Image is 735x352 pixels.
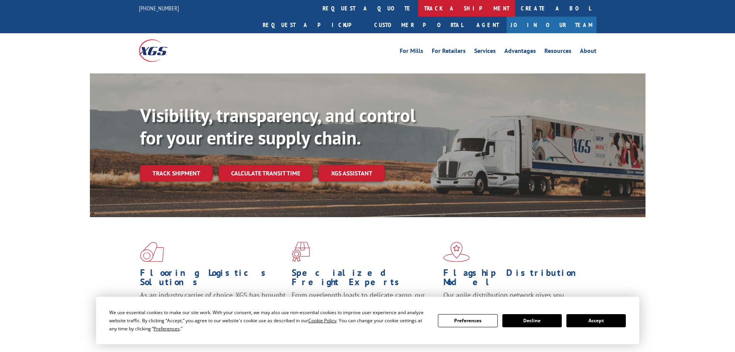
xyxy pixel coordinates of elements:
a: [PHONE_NUMBER] [139,4,179,12]
span: As an industry carrier of choice, XGS has brought innovation and dedication to flooring logistics... [140,291,286,318]
button: Decline [502,314,562,327]
p: From overlength loads to delicate cargo, our experienced staff knows the best way to move your fr... [292,291,438,325]
a: Calculate transit time [219,165,313,182]
a: XGS ASSISTANT [319,165,385,182]
img: xgs-icon-total-supply-chain-intelligence-red [140,242,164,262]
span: Our agile distribution network gives you nationwide inventory management on demand. [443,291,585,309]
a: About [580,48,596,56]
span: Preferences [154,325,180,332]
button: Accept [566,314,626,327]
img: xgs-icon-flagship-distribution-model-red [443,242,470,262]
a: Advantages [504,48,536,56]
a: Agent [469,17,507,33]
img: xgs-icon-focused-on-flooring-red [292,242,310,262]
a: Resources [544,48,571,56]
div: We use essential cookies to make our site work. With your consent, we may also use non-essential ... [109,308,429,333]
h1: Flooring Logistics Solutions [140,268,286,291]
a: For Retailers [432,48,466,56]
span: Cookie Policy [308,317,336,324]
h1: Flagship Distribution Model [443,268,589,291]
a: Customer Portal [368,17,469,33]
a: For Mills [400,48,423,56]
a: Request a pickup [257,17,368,33]
button: Preferences [438,314,497,327]
h1: Specialized Freight Experts [292,268,438,291]
a: Track shipment [140,165,213,181]
a: Services [474,48,496,56]
div: Cookie Consent Prompt [96,297,639,344]
a: Join Our Team [507,17,596,33]
b: Visibility, transparency, and control for your entire supply chain. [140,103,416,150]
